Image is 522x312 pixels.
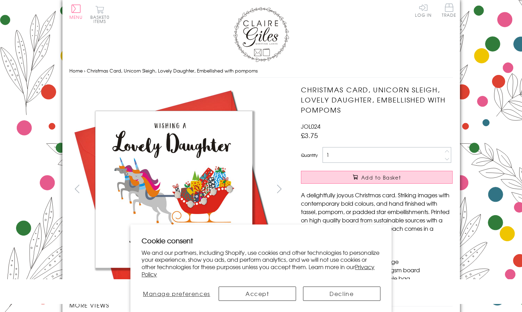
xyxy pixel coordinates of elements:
button: Basket0 items [90,6,109,23]
span: Christmas Card, Unicorn Sleigh, Lovely Daughter, Embellished with pompoms [87,67,258,74]
button: Manage preferences [142,287,211,301]
nav: breadcrumbs [69,64,453,78]
span: JOL024 [301,122,320,130]
button: Add to Basket [301,171,453,184]
span: › [84,67,85,74]
button: Menu [69,5,83,19]
span: Trade [442,3,456,17]
button: next [271,181,287,197]
p: We and our partners, including Shopify, use cookies and other technologies to personalize your ex... [142,249,380,278]
h3: More views [69,301,287,309]
h2: Cookie consent [142,236,380,245]
a: Home [69,67,83,74]
span: Manage preferences [143,289,210,298]
span: Menu [69,14,83,20]
span: Add to Basket [361,174,401,181]
p: A delightfully joyous Christmas card. Striking images with contemporary bold colours, and hand fi... [301,191,453,241]
button: Decline [303,287,380,301]
img: Claire Giles Greetings Cards [233,7,289,62]
button: Accept [219,287,296,301]
a: Log In [415,3,432,17]
h1: Christmas Card, Unicorn Sleigh, Lovely Daughter, Embellished with pompoms [301,85,453,115]
img: Christmas Card, Unicorn Sleigh, Lovely Daughter, Embellished with pompoms [69,85,278,294]
a: Privacy Policy [142,262,375,278]
img: Christmas Card, Unicorn Sleigh, Lovely Daughter, Embellished with pompoms [287,85,496,294]
label: Quantity [301,152,318,158]
button: prev [69,181,85,197]
a: Trade [442,3,456,18]
span: £3.75 [301,130,318,140]
span: 0 items [93,14,109,24]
